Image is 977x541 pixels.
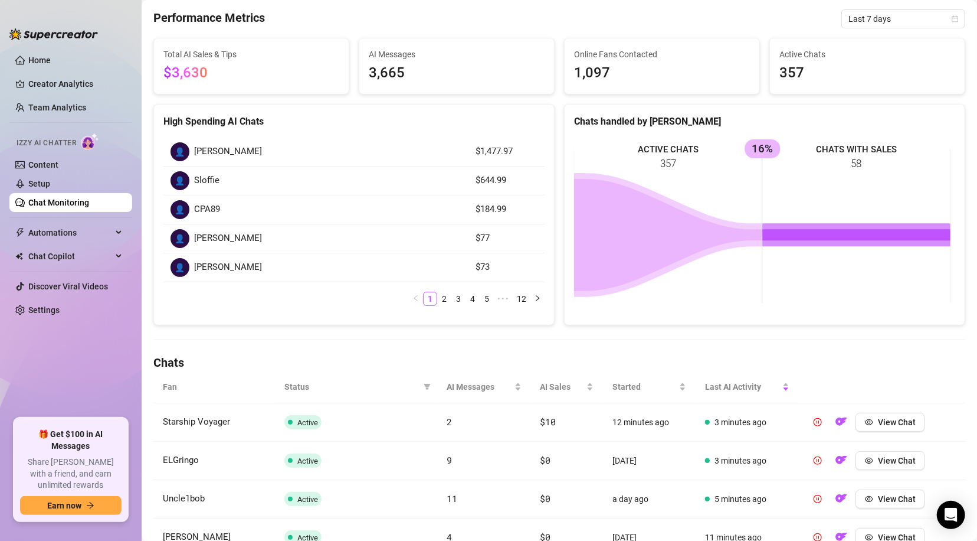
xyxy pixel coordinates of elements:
span: Sloffie [194,174,219,188]
button: Earn nowarrow-right [20,496,122,515]
a: Content [28,160,58,170]
span: $10 [540,416,556,428]
span: ELGringo [163,455,199,465]
th: Last AI Activity [696,371,799,403]
span: 2 [447,416,453,428]
span: Izzy AI Chatter [17,138,76,149]
td: 12 minutes ago [603,403,696,442]
span: View Chat [878,456,916,465]
button: OF [832,413,851,432]
a: 2 [438,292,451,305]
span: Status [284,380,418,393]
th: AI Messages [438,371,531,403]
li: 2 [437,292,451,306]
a: 5 [480,292,493,305]
span: $0 [540,454,550,466]
img: AI Chatter [81,133,99,150]
span: right [534,295,541,302]
span: pause-circle [814,418,822,426]
div: 👤 [171,258,189,277]
div: Chats handled by [PERSON_NAME] [574,114,955,129]
li: 1 [423,292,437,306]
th: Fan [153,371,275,403]
span: filter [421,378,433,396]
span: eye [865,495,873,503]
div: 👤 [171,229,189,248]
span: Active [297,457,318,465]
li: Next 5 Pages [494,292,513,306]
span: View Chat [878,418,916,427]
span: 3,665 [369,62,545,84]
a: 1 [424,292,437,305]
span: 🎁 Get $100 in AI Messages [20,429,122,452]
span: left [412,295,419,302]
span: 357 [779,62,955,84]
span: Chat Copilot [28,247,112,266]
article: $77 [476,232,537,246]
button: left [409,292,423,306]
div: 👤 [171,142,189,161]
button: View Chat [855,490,925,509]
img: OF [835,454,847,466]
div: 👤 [171,171,189,190]
span: AI Messages [447,380,512,393]
div: Open Intercom Messenger [937,501,965,529]
span: eye [865,457,873,465]
img: OF [835,416,847,428]
button: right [530,292,545,306]
span: ••• [494,292,513,306]
span: calendar [952,15,959,22]
a: 4 [466,292,479,305]
span: Uncle1bob [163,493,205,504]
td: a day ago [603,480,696,519]
span: thunderbolt [15,228,25,237]
span: arrow-right [86,501,94,510]
li: 12 [513,292,530,306]
li: 4 [465,292,480,306]
img: Chat Copilot [15,252,23,260]
div: High Spending AI Chats [163,114,545,129]
span: Active [297,495,318,504]
a: Team Analytics [28,103,86,112]
a: OF [832,420,851,429]
button: View Chat [855,451,925,470]
span: Starship Voyager [163,416,230,427]
li: 3 [451,292,465,306]
span: 5 minutes ago [714,494,766,504]
span: pause-circle [814,495,822,503]
button: OF [832,490,851,509]
span: 11 [447,493,457,504]
span: eye [865,418,873,426]
span: $0 [540,493,550,504]
span: Total AI Sales & Tips [163,48,339,61]
article: $184.99 [476,203,537,217]
span: 1,097 [574,62,750,84]
span: [PERSON_NAME] [194,145,262,159]
span: CPA89 [194,203,220,217]
span: [PERSON_NAME] [194,232,262,246]
a: Discover Viral Videos [28,282,108,291]
span: Last 7 days [848,10,958,28]
li: Previous Page [409,292,423,306]
span: Online Fans Contacted [574,48,750,61]
button: View Chat [855,413,925,432]
span: 3 minutes ago [714,418,766,427]
article: $73 [476,260,537,275]
li: 5 [480,292,494,306]
a: Settings [28,305,60,315]
a: Home [28,56,51,65]
span: 3 minutes ago [714,456,766,465]
span: Share [PERSON_NAME] with a friend, and earn unlimited rewards [20,457,122,491]
span: Started [612,380,677,393]
th: AI Sales [531,371,604,403]
span: Active Chats [779,48,955,61]
article: $1,477.97 [476,145,537,159]
img: logo-BBDzfeDw.svg [9,28,98,40]
span: Automations [28,223,112,242]
a: 12 [513,292,530,305]
span: View Chat [878,494,916,504]
span: [PERSON_NAME] [194,260,262,275]
span: AI Sales [540,380,585,393]
img: OF [835,493,847,504]
span: Active [297,418,318,427]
